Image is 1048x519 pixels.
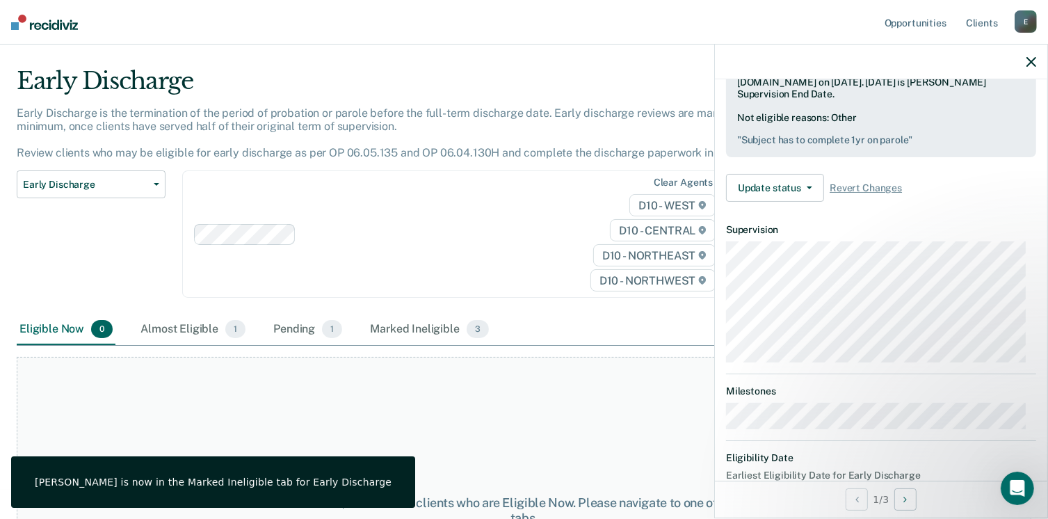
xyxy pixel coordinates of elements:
span: 0 [91,320,113,338]
div: [PERSON_NAME] is now in the Marked Ineligible tab for Early Discharge [35,476,392,488]
span: Early Discharge [23,179,148,191]
p: Early Discharge is the termination of the period of probation or parole before the full-term disc... [17,106,764,160]
div: Clear agents [654,177,713,189]
span: Revert Changes [830,182,902,194]
span: 1 [225,320,245,338]
div: 1 / 3 [715,481,1047,518]
span: D10 - NORTHEAST [593,244,716,266]
dt: Supervision [726,224,1036,236]
div: Eligible Now [17,314,115,345]
span: 3 [467,320,489,338]
iframe: Intercom live chat [1001,472,1034,505]
div: E [1015,10,1037,33]
dt: Earliest Eligibility Date for Early Discharge [726,470,1036,481]
dt: Eligibility Date [726,452,1036,464]
span: D10 - CENTRAL [610,219,716,241]
div: Pending [271,314,345,345]
span: 1 [322,320,342,338]
button: Previous Opportunity [846,488,868,511]
button: Update status [726,174,824,202]
div: Marked ineligible by [EMAIL_ADDRESS][US_STATE][DOMAIN_NAME] on [DATE]. [DATE] is [PERSON_NAME] Su... [737,65,1025,100]
span: D10 - WEST [629,194,716,216]
pre: " Subject has to complete 1yr on parole " [737,134,1025,146]
img: Recidiviz [11,15,78,30]
button: Next Opportunity [894,488,917,511]
div: Early Discharge [17,67,803,106]
div: Not eligible reasons: Other [737,112,1025,147]
div: Marked Ineligible [367,314,492,345]
span: D10 - NORTHWEST [590,269,716,292]
div: Almost Eligible [138,314,248,345]
dt: Milestones [726,385,1036,397]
